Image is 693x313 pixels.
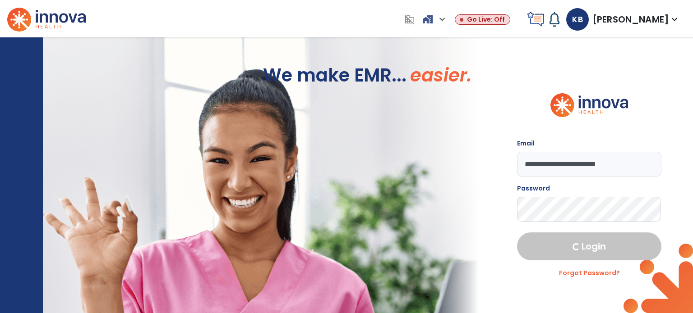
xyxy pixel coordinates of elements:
img: Icon Feedback [527,11,545,27]
label: Email [517,139,549,148]
img: bell.svg [547,12,562,27]
label: Password [517,184,550,193]
span: expand_more [437,14,448,25]
span: We make EMR... [263,62,407,89]
button: Login [517,232,661,260]
img: logo.svg [7,5,86,32]
img: logo.svg [550,93,628,138]
h7: KB [566,8,589,31]
span: home_work [422,14,433,25]
span: expand_more [669,14,680,25]
button: KB[PERSON_NAME]expand_more [566,5,680,34]
span: Login [582,240,606,253]
h7: [PERSON_NAME] [592,13,669,26]
a: Forgot Password? [559,268,620,277]
span: easier. [410,62,471,89]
